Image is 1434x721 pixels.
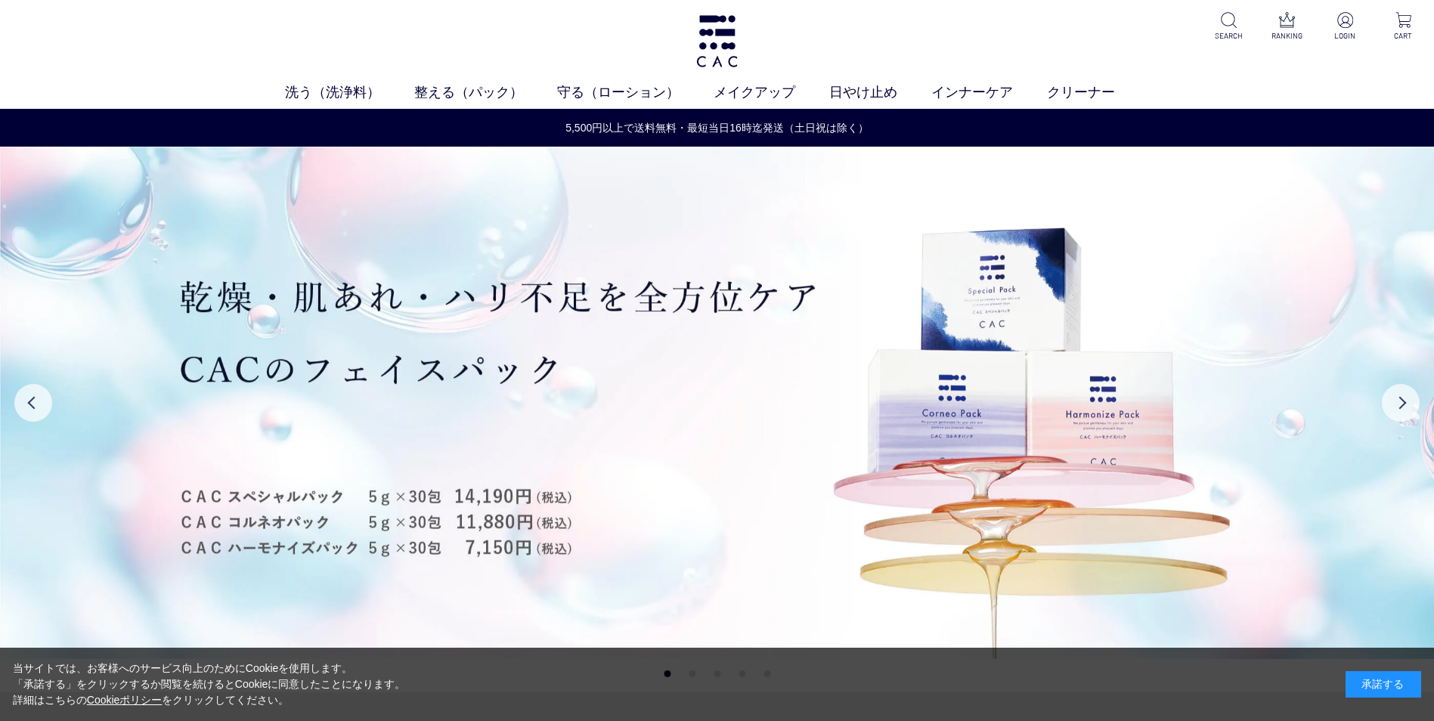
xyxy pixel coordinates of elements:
[1385,12,1422,42] a: CART
[557,82,714,103] a: 守る（ローション）
[1327,12,1364,42] a: LOGIN
[1382,384,1420,422] button: Next
[285,82,414,103] a: 洗う（洗浄料）
[694,15,740,67] img: logo
[829,82,931,103] a: 日やけ止め
[14,384,52,422] button: Previous
[1268,12,1305,42] a: RANKING
[931,82,1047,103] a: インナーケア
[1385,30,1422,42] p: CART
[1346,671,1421,698] div: 承諾する
[1268,30,1305,42] p: RANKING
[1327,30,1364,42] p: LOGIN
[87,694,163,706] a: Cookieポリシー
[13,661,406,708] div: 当サイトでは、お客様へのサービス向上のためにCookieを使用します。 「承諾する」をクリックするか閲覧を続けるとCookieに同意したことになります。 詳細はこちらの をクリックしてください。
[1,120,1433,136] a: 5,500円以上で送料無料・最短当日16時迄発送（土日祝は除く）
[1210,12,1247,42] a: SEARCH
[1210,30,1247,42] p: SEARCH
[414,82,557,103] a: 整える（パック）
[714,82,829,103] a: メイクアップ
[1047,82,1149,103] a: クリーナー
